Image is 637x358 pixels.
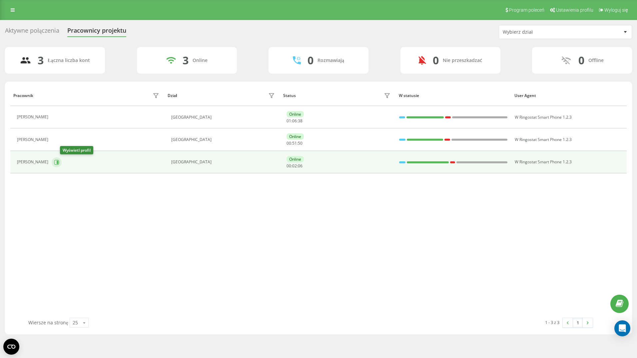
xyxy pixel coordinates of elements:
[38,54,44,67] div: 3
[283,93,296,98] div: Status
[287,133,304,140] div: Online
[171,160,277,164] div: [GEOGRAPHIC_DATA]
[503,29,582,35] div: Wybierz dział
[318,58,344,63] div: Rozmawiają
[514,93,624,98] div: User Agent
[287,163,291,169] span: 00
[604,7,628,13] span: Wyloguj się
[171,137,277,142] div: [GEOGRAPHIC_DATA]
[292,118,297,124] span: 06
[556,7,593,13] span: Ustawienia profilu
[545,319,559,326] div: 1 - 3 z 3
[399,93,508,98] div: W statusie
[60,146,93,154] div: Wyświetl profil
[287,118,291,124] span: 01
[13,93,33,98] div: Pracownik
[17,137,50,142] div: [PERSON_NAME]
[515,137,572,142] span: W Ringostat Smart Phone 1.2.3
[287,141,303,146] div: : :
[28,319,68,326] span: Wiersze na stronę
[287,119,303,123] div: : :
[308,54,314,67] div: 0
[292,140,297,146] span: 51
[48,58,90,63] div: Łączna liczba kont
[515,159,572,165] span: W Ringostat Smart Phone 1.2.3
[193,58,208,63] div: Online
[588,58,604,63] div: Offline
[287,164,303,168] div: : :
[433,54,439,67] div: 0
[298,163,303,169] span: 06
[73,319,78,326] div: 25
[17,160,50,164] div: [PERSON_NAME]
[287,140,291,146] span: 00
[292,163,297,169] span: 02
[573,318,583,327] a: 1
[168,93,177,98] div: Dział
[287,156,304,162] div: Online
[298,118,303,124] span: 38
[3,339,19,355] button: Open CMP widget
[183,54,189,67] div: 3
[17,115,50,119] div: [PERSON_NAME]
[515,114,572,120] span: W Ringostat Smart Phone 1.2.3
[171,115,277,120] div: [GEOGRAPHIC_DATA]
[614,320,630,336] div: Open Intercom Messenger
[5,27,59,37] div: Aktywne połączenia
[509,7,544,13] span: Program poleceń
[578,54,584,67] div: 0
[298,140,303,146] span: 50
[67,27,126,37] div: Pracownicy projektu
[287,111,304,117] div: Online
[443,58,482,63] div: Nie przeszkadzać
